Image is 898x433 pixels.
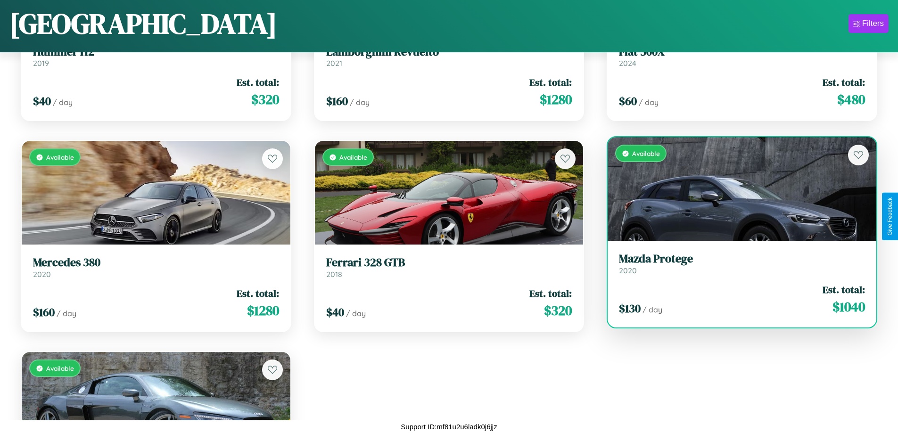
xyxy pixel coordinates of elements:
[639,98,659,107] span: / day
[33,256,279,270] h3: Mercedes 380
[237,286,279,300] span: Est. total:
[326,270,342,279] span: 2018
[632,149,660,157] span: Available
[849,14,889,33] button: Filters
[529,286,572,300] span: Est. total:
[326,256,572,270] h3: Ferrari 328 GTB
[529,75,572,89] span: Est. total:
[823,283,865,296] span: Est. total:
[33,58,49,68] span: 2019
[619,45,865,68] a: Fiat 500X2024
[619,252,865,266] h3: Mazda Protege
[33,45,279,68] a: Hummer H22019
[57,309,76,318] span: / day
[887,197,893,236] div: Give Feedback
[619,45,865,59] h3: Fiat 500X
[33,45,279,59] h3: Hummer H2
[619,301,641,316] span: $ 130
[326,58,342,68] span: 2021
[619,93,637,109] span: $ 60
[339,153,367,161] span: Available
[326,45,572,59] h3: Lamborghini Revuelto
[350,98,370,107] span: / day
[9,4,277,43] h1: [GEOGRAPHIC_DATA]
[619,266,637,275] span: 2020
[46,153,74,161] span: Available
[823,75,865,89] span: Est. total:
[33,304,55,320] span: $ 160
[619,58,636,68] span: 2024
[33,256,279,279] a: Mercedes 3802020
[619,252,865,275] a: Mazda Protege2020
[326,93,348,109] span: $ 160
[46,364,74,372] span: Available
[346,309,366,318] span: / day
[326,304,344,320] span: $ 40
[832,297,865,316] span: $ 1040
[837,90,865,109] span: $ 480
[237,75,279,89] span: Est. total:
[540,90,572,109] span: $ 1280
[251,90,279,109] span: $ 320
[247,301,279,320] span: $ 1280
[33,93,51,109] span: $ 40
[53,98,73,107] span: / day
[326,45,572,68] a: Lamborghini Revuelto2021
[33,270,51,279] span: 2020
[401,420,497,433] p: Support ID: mf81u2u6ladk0j6jjz
[862,19,884,28] div: Filters
[643,305,662,314] span: / day
[544,301,572,320] span: $ 320
[326,256,572,279] a: Ferrari 328 GTB2018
